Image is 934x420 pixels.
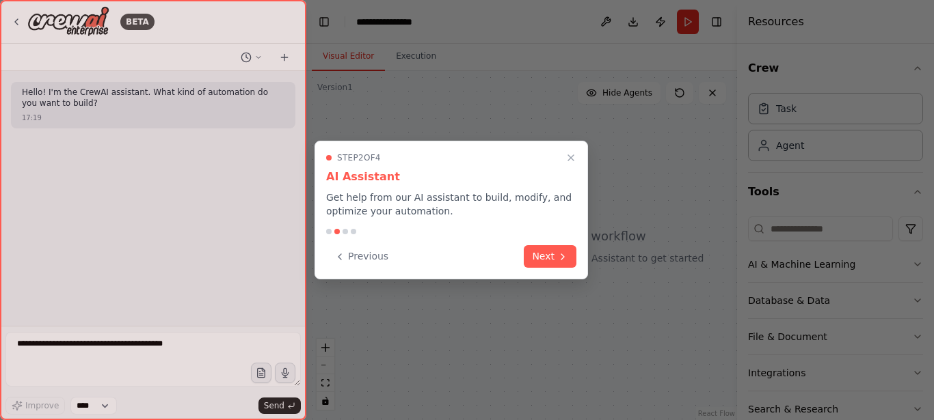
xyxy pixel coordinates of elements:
[563,150,579,166] button: Close walkthrough
[337,152,381,163] span: Step 2 of 4
[326,169,576,185] h3: AI Assistant
[524,245,576,268] button: Next
[326,245,397,268] button: Previous
[326,191,576,218] p: Get help from our AI assistant to build, modify, and optimize your automation.
[315,12,334,31] button: Hide left sidebar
